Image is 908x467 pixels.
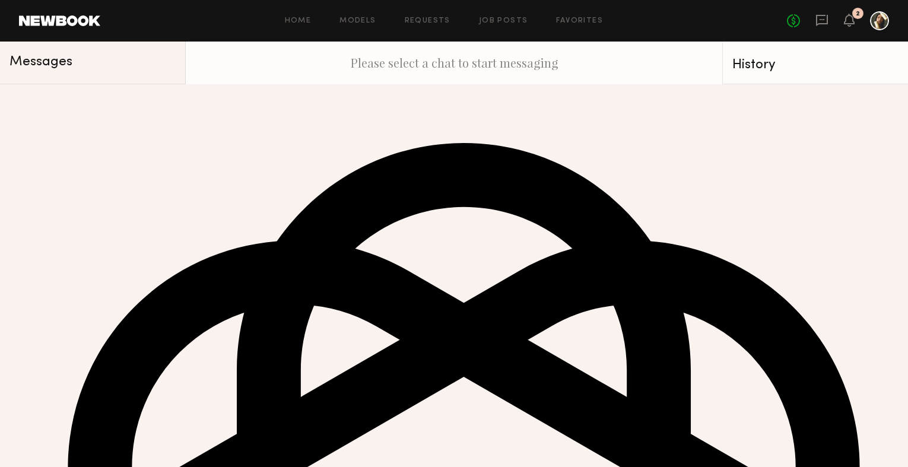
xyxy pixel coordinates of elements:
[285,17,312,25] a: Home
[479,17,528,25] a: Job Posts
[405,17,450,25] a: Requests
[556,17,603,25] a: Favorites
[856,11,860,17] div: 2
[339,17,376,25] a: Models
[732,58,899,72] div: History
[9,55,72,69] span: Messages
[186,42,722,84] div: Please select a chat to start messaging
